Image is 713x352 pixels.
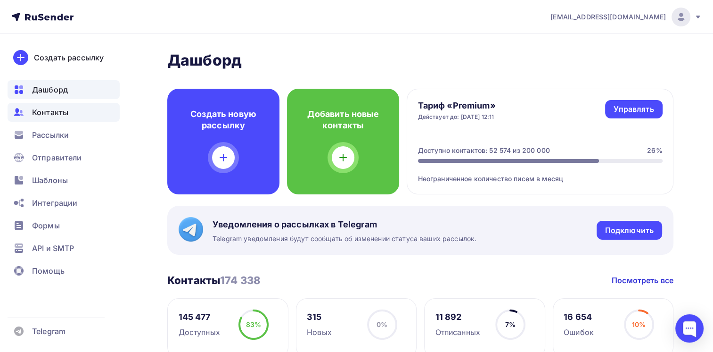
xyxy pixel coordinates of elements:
div: Действует до: [DATE] 12:11 [418,113,496,121]
span: Telegram уведомления будут сообщать об изменении статуса ваших рассылок. [213,234,476,243]
span: Шаблоны [32,175,68,186]
h4: Добавить новые контакты [302,109,384,131]
span: [EMAIL_ADDRESS][DOMAIN_NAME] [550,12,666,22]
h4: Тариф «Premium» [418,100,496,111]
span: 174 338 [220,274,261,286]
div: Доступных [179,327,220,338]
a: [EMAIL_ADDRESS][DOMAIN_NAME] [550,8,702,26]
span: Формы [32,220,60,231]
a: Отправители [8,148,120,167]
h3: Контакты [167,274,261,287]
span: Помощь [32,265,65,277]
div: 26% [647,146,662,155]
span: API и SMTP [32,243,74,254]
a: Шаблоны [8,171,120,190]
div: Управлять [614,104,654,115]
div: Доступно контактов: 52 574 из 200 000 [418,146,550,155]
h2: Дашборд [167,51,673,70]
span: 7% [505,320,516,328]
a: Посмотреть все [612,275,673,286]
span: Интеграции [32,197,77,209]
span: Telegram [32,326,66,337]
span: 0% [377,320,387,328]
div: Неограниченное количество писем в месяц [418,163,663,184]
div: Подключить [605,225,654,236]
div: 11 892 [435,311,480,323]
a: Формы [8,216,120,235]
span: Отправители [32,152,82,163]
span: Контакты [32,107,68,118]
div: Отписанных [435,327,480,338]
div: 16 654 [564,311,594,323]
span: 10% [632,320,646,328]
span: 83% [246,320,261,328]
span: Уведомления о рассылках в Telegram [213,219,476,230]
div: Новых [307,327,332,338]
h4: Создать новую рассылку [182,109,264,131]
a: Рассылки [8,126,120,144]
span: Дашборд [32,84,68,95]
div: 315 [307,311,332,323]
div: 145 477 [179,311,220,323]
a: Дашборд [8,80,120,99]
a: Контакты [8,103,120,122]
div: Ошибок [564,327,594,338]
span: Рассылки [32,129,69,141]
div: Создать рассылку [34,52,104,63]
